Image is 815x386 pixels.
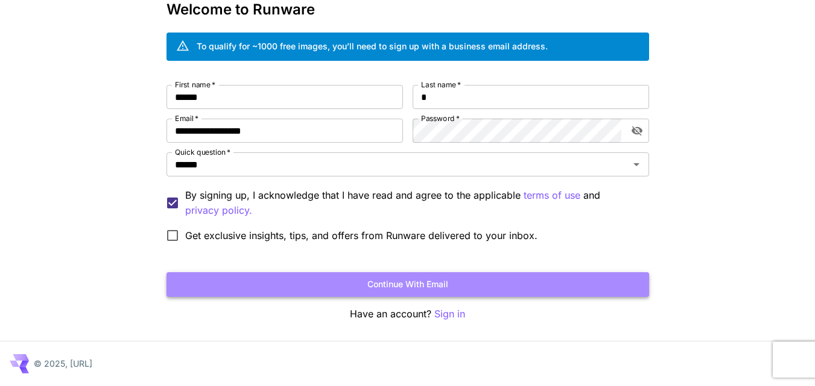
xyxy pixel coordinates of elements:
[185,203,252,218] button: By signing up, I acknowledge that I have read and agree to the applicable terms of use and
[166,272,649,297] button: Continue with email
[34,357,92,370] p: © 2025, [URL]
[175,79,215,90] label: First name
[421,113,460,123] label: Password
[197,40,548,52] div: To qualify for ~1000 free images, you’ll need to sign up with a business email address.
[175,113,198,123] label: Email
[434,307,465,322] button: Sign in
[175,147,230,157] label: Quick question
[524,188,580,203] p: terms of use
[166,1,649,18] h3: Welcome to Runware
[166,307,649,322] p: Have an account?
[421,79,461,90] label: Last name
[185,188,639,218] p: By signing up, I acknowledge that I have read and agree to the applicable and
[185,228,538,243] span: Get exclusive insights, tips, and offers from Runware delivered to your inbox.
[185,203,252,218] p: privacy policy.
[524,188,580,203] button: By signing up, I acknowledge that I have read and agree to the applicable and privacy policy.
[626,120,648,142] button: toggle password visibility
[628,156,645,173] button: Open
